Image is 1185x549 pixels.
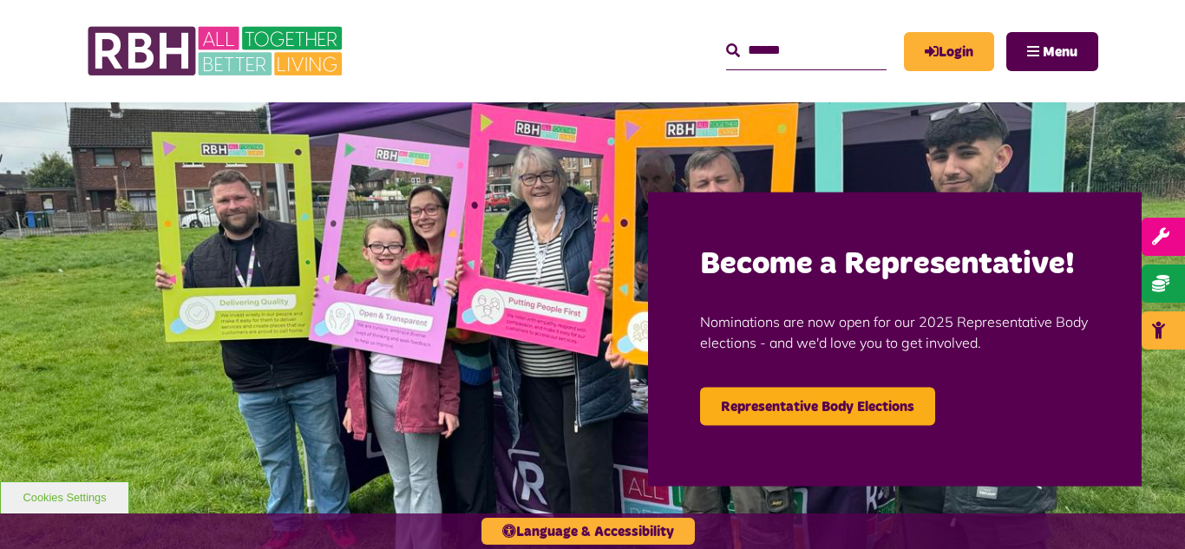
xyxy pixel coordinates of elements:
[1006,32,1098,71] button: Navigation
[700,244,1090,284] h2: Become a Representative!
[1043,45,1077,59] span: Menu
[700,387,935,425] a: Representative Body Elections
[1107,471,1185,549] iframe: Netcall Web Assistant for live chat
[481,518,695,545] button: Language & Accessibility
[904,32,994,71] a: MyRBH
[700,284,1090,378] p: Nominations are now open for our 2025 Representative Body elections - and we'd love you to get in...
[87,17,347,85] img: RBH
